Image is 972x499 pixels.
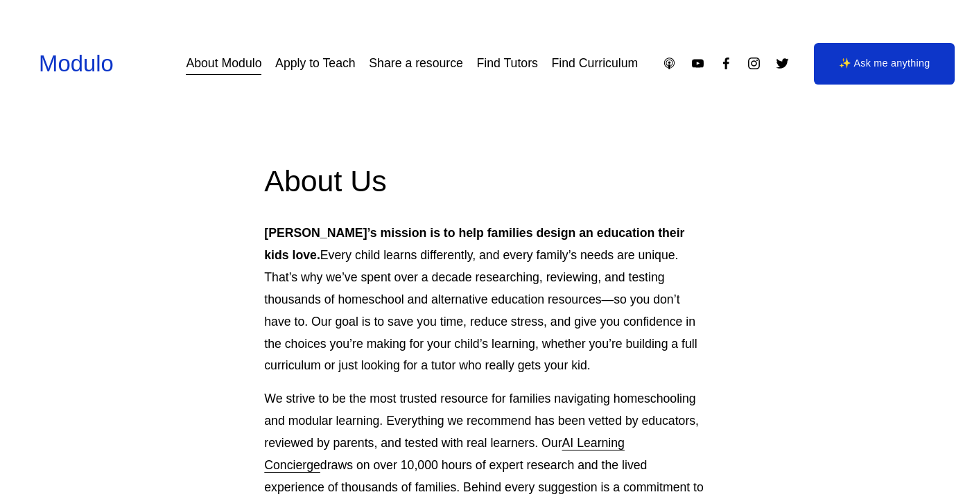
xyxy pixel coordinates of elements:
strong: [PERSON_NAME]’s mission is to help families design an education their kids love. [264,226,688,262]
a: About Modulo [186,51,261,76]
a: Apply to Teach [275,51,356,76]
p: Every child learns differently, and every family’s needs are unique. That’s why we’ve spent over ... [264,222,707,377]
a: Find Curriculum [552,51,639,76]
a: Share a resource [369,51,463,76]
a: Modulo [39,51,114,76]
a: ✨ Ask me anything [814,43,955,85]
a: Twitter [775,56,790,71]
a: AI Learning Concierge [264,436,625,472]
a: Apple Podcasts [662,56,677,71]
a: YouTube [691,56,705,71]
a: Facebook [719,56,734,71]
h2: About Us [264,161,707,200]
a: Instagram [747,56,761,71]
a: Find Tutors [477,51,538,76]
